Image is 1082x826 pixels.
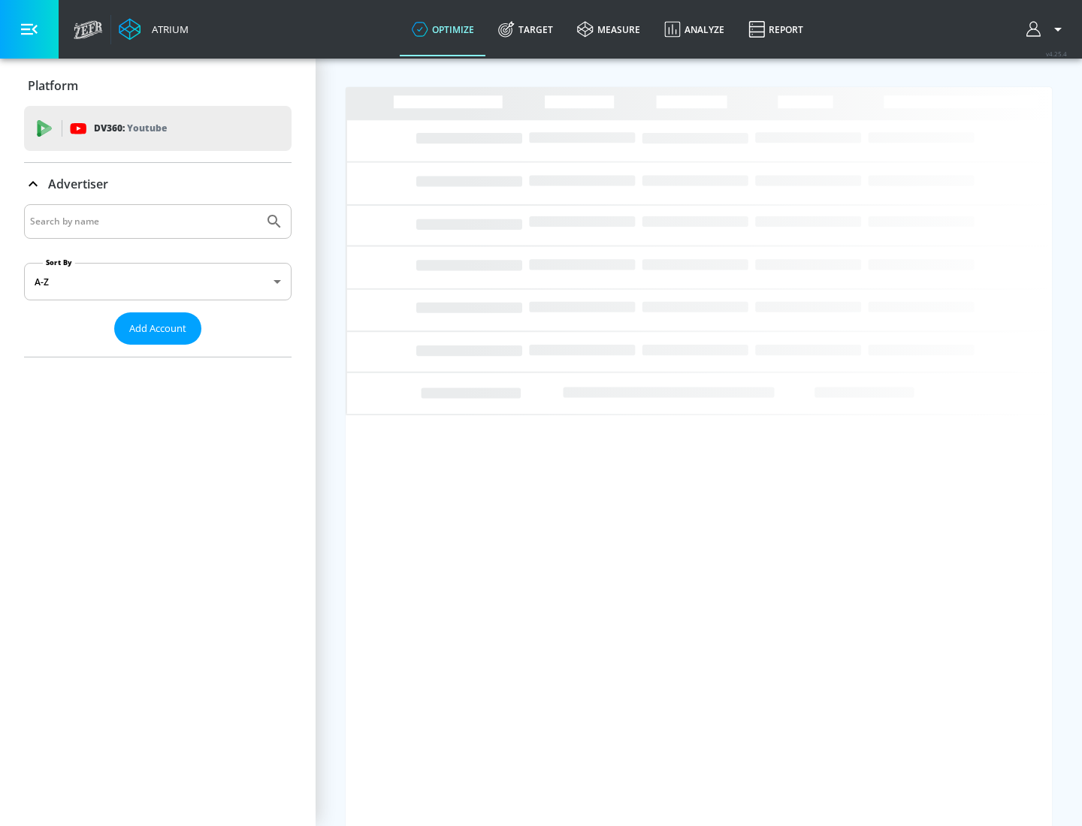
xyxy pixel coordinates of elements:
label: Sort By [43,258,75,267]
div: Advertiser [24,163,292,205]
a: Atrium [119,18,189,41]
p: Platform [28,77,78,94]
div: A-Z [24,263,292,300]
div: Platform [24,65,292,107]
button: Add Account [114,312,201,345]
a: Target [486,2,565,56]
div: Atrium [146,23,189,36]
a: optimize [400,2,486,56]
nav: list of Advertiser [24,345,292,357]
span: Add Account [129,320,186,337]
p: Advertiser [48,176,108,192]
p: DV360: [94,120,167,137]
p: Youtube [127,120,167,136]
a: Analyze [652,2,736,56]
div: Advertiser [24,204,292,357]
a: measure [565,2,652,56]
span: v 4.25.4 [1046,50,1067,58]
a: Report [736,2,815,56]
input: Search by name [30,212,258,231]
div: DV360: Youtube [24,106,292,151]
